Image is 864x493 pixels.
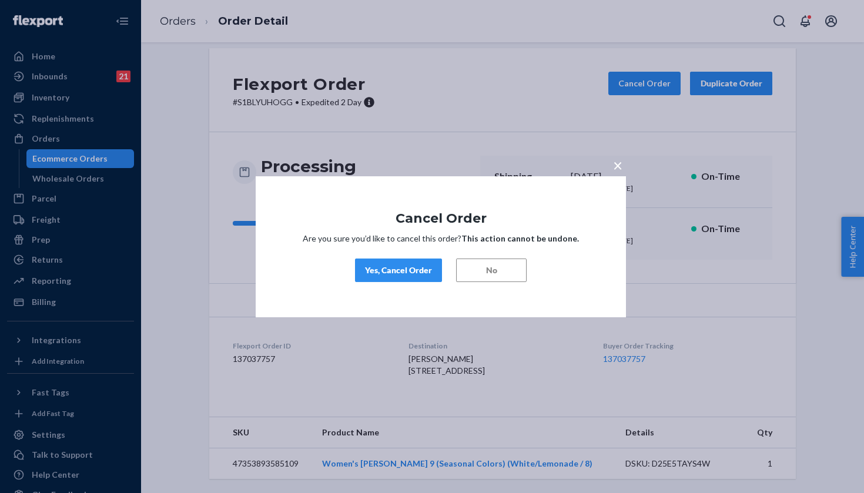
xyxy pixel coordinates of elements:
button: Yes, Cancel Order [355,259,442,282]
h1: Cancel Order [291,211,591,225]
p: Are you sure you’d like to cancel this order? [291,233,591,244]
button: No [456,259,527,282]
div: Yes, Cancel Order [365,264,432,276]
span: × [613,155,622,175]
strong: This action cannot be undone. [461,233,579,243]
